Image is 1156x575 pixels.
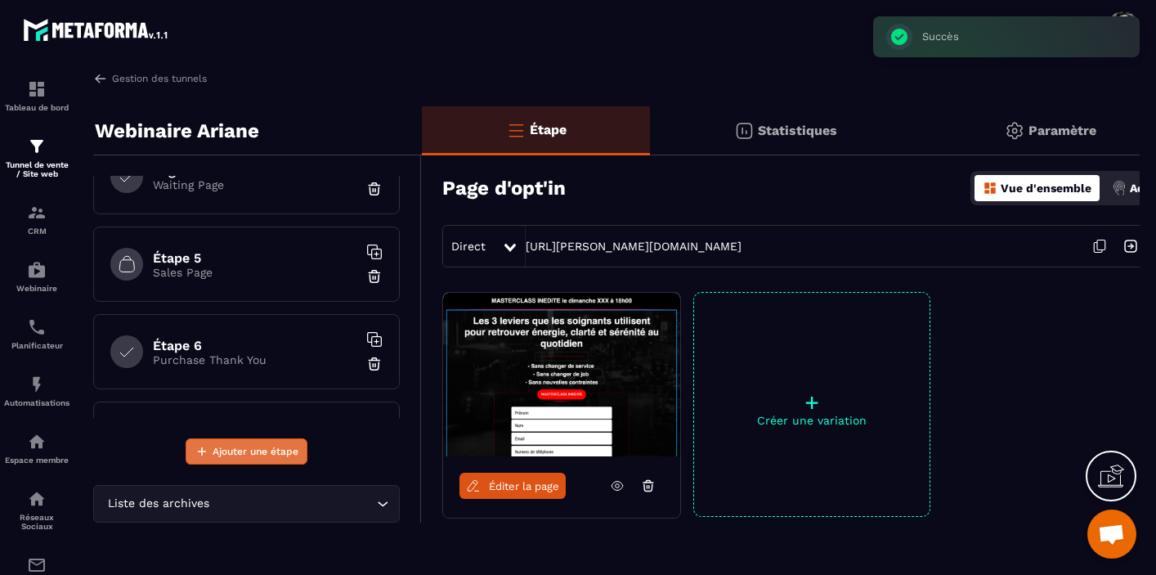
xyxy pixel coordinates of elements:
p: Statistiques [758,123,837,138]
img: email [27,555,47,575]
a: automationsautomationsAutomatisations [4,362,69,420]
img: automations [27,260,47,280]
span: Ajouter une étape [213,443,298,460]
p: Tableau de bord [4,103,69,112]
p: Créer une variation [694,414,930,427]
p: Sales Page [153,266,357,279]
button: Ajouter une étape [186,438,307,465]
img: logo [23,15,170,44]
a: automationsautomationsEspace membre [4,420,69,477]
span: Éditer la page [489,480,559,492]
img: setting-gr.5f69749f.svg [1005,121,1024,141]
p: Paramètre [1028,123,1096,138]
a: social-networksocial-networkRéseaux Sociaux [4,477,69,543]
p: Webinaire [4,284,69,293]
div: Search for option [93,485,400,523]
img: trash [366,181,383,197]
img: arrow-next.bcc2205e.svg [1115,231,1146,262]
h6: Étape 5 [153,250,357,266]
img: bars-o.4a397970.svg [506,120,526,140]
p: CRM [4,227,69,236]
img: stats.20deebd0.svg [734,121,754,141]
p: Webinaire Ariane [95,115,259,147]
p: Purchase Thank You [153,353,357,366]
span: Direct [451,240,486,253]
h6: Étape 6 [153,338,357,353]
img: trash [366,356,383,372]
a: Ouvrir le chat [1087,510,1136,559]
img: dashboard-orange.40269519.svg [983,181,997,195]
img: formation [27,203,47,222]
img: automations [27,432,47,451]
img: formation [27,137,47,156]
img: arrow [93,71,108,86]
p: Automatisations [4,398,69,407]
img: image [443,293,680,456]
p: Étape [530,122,567,137]
img: social-network [27,489,47,509]
img: trash [366,268,383,285]
a: formationformationCRM [4,191,69,248]
a: Éditer la page [459,473,566,499]
p: Vue d'ensemble [1001,182,1091,195]
a: Gestion des tunnels [93,71,207,86]
p: Tunnel de vente / Site web [4,160,69,178]
a: formationformationTableau de bord [4,67,69,124]
a: formationformationTunnel de vente / Site web [4,124,69,191]
p: Waiting Page [153,178,357,191]
img: formation [27,79,47,99]
img: actions.d6e523a2.png [1112,181,1127,195]
img: scheduler [27,317,47,337]
p: + [694,391,930,414]
a: [URL][PERSON_NAME][DOMAIN_NAME] [526,240,742,253]
p: Espace membre [4,456,69,465]
p: Planificateur [4,341,69,350]
a: schedulerschedulerPlanificateur [4,305,69,362]
img: automations [27,375,47,394]
span: Liste des archives [104,495,213,513]
input: Search for option [213,495,373,513]
h3: Page d'opt'in [442,177,566,200]
p: Réseaux Sociaux [4,513,69,531]
a: automationsautomationsWebinaire [4,248,69,305]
